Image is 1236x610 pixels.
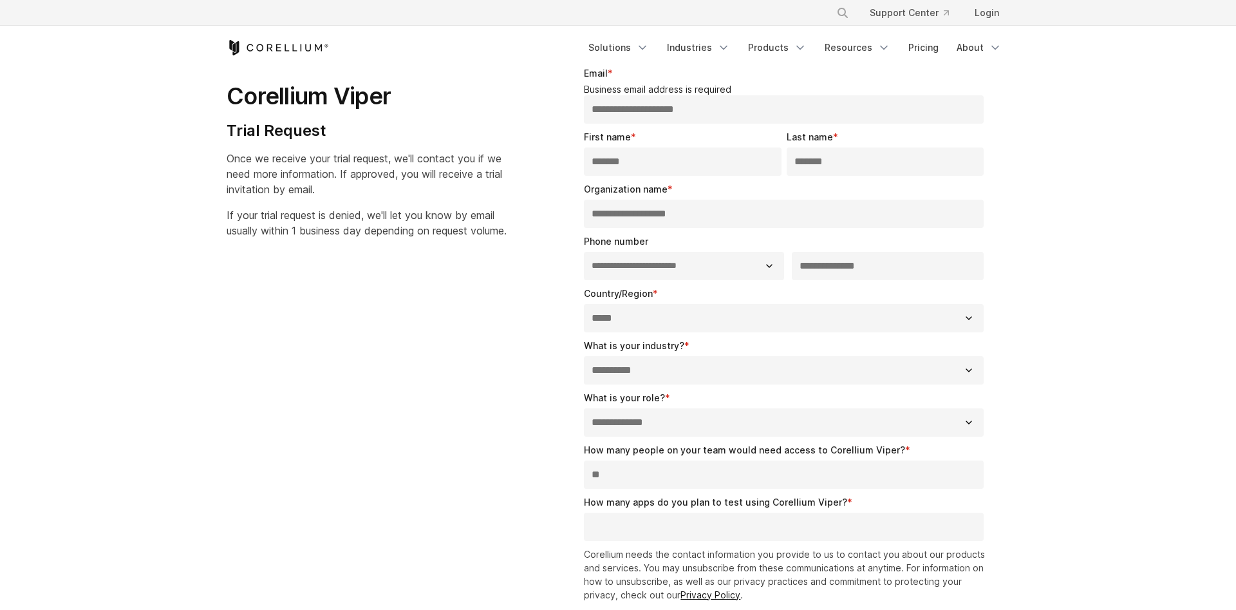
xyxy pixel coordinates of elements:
span: Phone number [584,236,648,247]
button: Search [831,1,854,24]
a: Products [740,36,814,59]
span: If your trial request is denied, we'll let you know by email usually within 1 business day depend... [227,209,507,237]
a: About [949,36,1009,59]
div: Navigation Menu [821,1,1009,24]
div: Navigation Menu [581,36,1009,59]
a: Support Center [859,1,959,24]
span: How many apps do you plan to test using Corellium Viper? [584,497,847,508]
span: Organization name [584,184,668,195]
a: Login [964,1,1009,24]
span: First name [584,131,631,142]
p: Corellium needs the contact information you provide to us to contact you about our products and s... [584,548,989,602]
legend: Business email address is required [584,84,989,95]
a: Privacy Policy [680,589,740,600]
span: Email [584,68,608,79]
span: Once we receive your trial request, we'll contact you if we need more information. If approved, y... [227,152,502,196]
span: How many people on your team would need access to Corellium Viper? [584,444,905,455]
span: What is your industry? [584,340,684,351]
a: Solutions [581,36,657,59]
a: Corellium Home [227,40,329,55]
a: Resources [817,36,898,59]
h4: Trial Request [227,121,507,140]
a: Industries [659,36,738,59]
a: Pricing [901,36,946,59]
span: Last name [787,131,833,142]
span: Country/Region [584,288,653,299]
h1: Corellium Viper [227,82,507,111]
span: What is your role? [584,392,665,403]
